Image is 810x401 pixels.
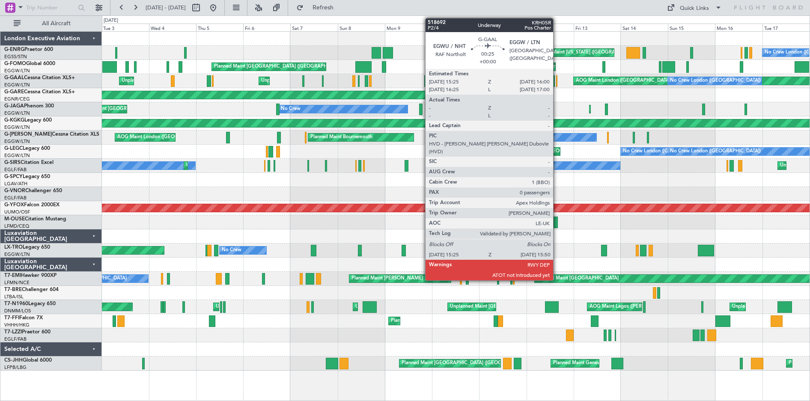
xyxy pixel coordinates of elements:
span: G-GARE [4,89,24,95]
div: Tue 10 [432,24,479,31]
a: EGLF/FAB [4,166,27,173]
div: No Crew London ([GEOGRAPHIC_DATA]) [670,145,761,158]
div: Unplanned Maint [US_STATE] ([GEOGRAPHIC_DATA]) [527,46,643,59]
div: Planned Maint [GEOGRAPHIC_DATA] ([GEOGRAPHIC_DATA]) [391,315,526,327]
a: EGGW/LTN [4,82,30,88]
span: CS-JHH [4,358,23,363]
a: EGGW/LTN [4,68,30,74]
div: Tue 3 [101,24,149,31]
a: G-FOMOGlobal 6000 [4,61,55,66]
div: No Crew [222,244,241,257]
div: Planned Maint [GEOGRAPHIC_DATA] [537,272,619,285]
span: LX-TRO [4,245,23,250]
button: Quick Links [663,1,726,15]
div: Planned Maint [GEOGRAPHIC_DATA] ([GEOGRAPHIC_DATA]) [402,357,536,370]
a: EGGW/LTN [4,251,30,258]
span: T7-BRE [4,287,22,292]
a: EGGW/LTN [4,138,30,145]
a: G-[PERSON_NAME]Cessna Citation XLS [4,132,99,137]
a: T7-N1960Legacy 650 [4,301,56,306]
span: G-[PERSON_NAME] [4,132,52,137]
div: AOG Maint London ([GEOGRAPHIC_DATA]) [576,74,672,87]
div: AOG Maint Lagos ([PERSON_NAME]) [590,300,672,313]
span: G-SIRS [4,160,21,165]
a: G-GARECessna Citation XLS+ [4,89,75,95]
span: T7-LZZI [4,330,22,335]
div: Unplanned Maint [GEOGRAPHIC_DATA] ([GEOGRAPHIC_DATA]) [261,74,402,87]
button: Refresh [292,1,344,15]
a: LFMN/NCE [4,279,30,286]
span: T7-EMI [4,273,21,278]
a: LFPB/LBG [4,364,27,371]
a: T7-BREChallenger 604 [4,287,59,292]
a: G-SIRSCitation Excel [4,160,54,165]
a: EGGW/LTN [4,152,30,159]
a: T7-FFIFalcon 7X [4,315,43,321]
span: G-ENRG [4,47,24,52]
div: Planned Maint [GEOGRAPHIC_DATA] ([GEOGRAPHIC_DATA]) [214,60,349,73]
div: Unplanned Maint Lagos ([GEOGRAPHIC_DATA][PERSON_NAME]) [216,300,360,313]
div: No Crew [529,131,548,144]
span: M-OUSE [4,217,25,222]
a: EGGW/LTN [4,124,30,131]
span: T7-FFI [4,315,19,321]
span: G-GAAL [4,75,24,80]
a: G-YFOXFalcon 2000EX [4,202,60,208]
div: Wed 11 [479,24,526,31]
a: G-GAALCessna Citation XLS+ [4,75,75,80]
div: Thu 12 [527,24,574,31]
div: Quick Links [680,4,709,13]
span: G-KGKG [4,118,24,123]
div: Planned Maint Geneva (Cointrin) [553,357,624,370]
div: Mon 9 [385,24,432,31]
a: LX-TROLegacy 650 [4,245,50,250]
div: No Crew [529,159,548,172]
div: No Crew London ([GEOGRAPHIC_DATA]) [623,145,714,158]
a: EGLF/FAB [4,195,27,201]
a: LGAV/ATH [4,181,27,187]
a: EGGW/LTN [4,110,30,116]
div: Planned Maint [PERSON_NAME] [351,272,423,285]
span: G-SPCY [4,174,23,179]
div: No Crew London ([GEOGRAPHIC_DATA]) [670,74,761,87]
button: All Aircraft [9,17,93,30]
div: Unplanned Maint [GEOGRAPHIC_DATA] ([GEOGRAPHIC_DATA]) [186,159,327,172]
div: Sat 14 [621,24,668,31]
span: G-YFOX [4,202,24,208]
div: Unplanned Maint [GEOGRAPHIC_DATA] ([GEOGRAPHIC_DATA]) [122,74,262,87]
a: G-JAGAPhenom 300 [4,104,54,109]
a: EGSS/STN [4,53,27,60]
a: M-OUSECitation Mustang [4,217,66,222]
a: EGLF/FAB [4,336,27,342]
span: G-VNOR [4,188,25,193]
div: Sun 15 [668,24,715,31]
div: Planned Maint [GEOGRAPHIC_DATA] ([GEOGRAPHIC_DATA]) [544,60,679,73]
div: AOG Maint London ([GEOGRAPHIC_DATA]) [117,131,213,144]
a: G-KGKGLegacy 600 [4,118,52,123]
div: Unplanned Maint Lagos ([GEOGRAPHIC_DATA][PERSON_NAME]) [355,300,499,313]
a: G-SPCYLegacy 650 [4,174,50,179]
a: EGNR/CEG [4,96,30,102]
a: T7-EMIHawker 900XP [4,273,57,278]
div: Unplanned Maint [GEOGRAPHIC_DATA] ([GEOGRAPHIC_DATA]) [509,145,650,158]
a: T7-LZZIPraetor 600 [4,330,51,335]
div: Sat 7 [290,24,337,31]
div: Thu 5 [196,24,243,31]
div: No Crew [281,103,301,116]
a: LFMD/CEQ [4,223,29,229]
span: G-FOMO [4,61,26,66]
a: DNMM/LOS [4,308,31,314]
span: G-JAGA [4,104,24,109]
input: Trip Number [26,1,75,14]
span: G-LEGC [4,146,23,151]
div: Unplanned Maint [GEOGRAPHIC_DATA] ([GEOGRAPHIC_DATA]) [450,300,591,313]
div: Tue 17 [762,24,810,31]
a: G-ENRGPraetor 600 [4,47,53,52]
div: Wed 4 [149,24,196,31]
div: Fri 13 [574,24,621,31]
div: [DATE] [104,17,118,24]
a: G-LEGCLegacy 600 [4,146,50,151]
a: CS-JHHGlobal 6000 [4,358,52,363]
a: UUMO/OSF [4,209,30,215]
span: Refresh [305,5,341,11]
